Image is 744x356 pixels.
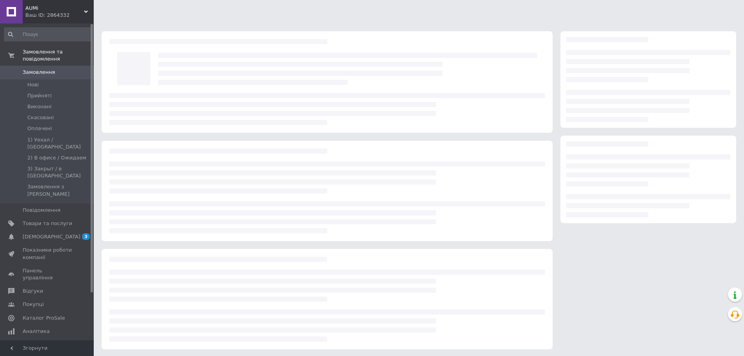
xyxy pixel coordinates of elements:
[4,27,92,41] input: Пошук
[23,220,72,227] span: Товари та послуги
[27,136,91,150] span: 1) Уехал / [GEOGRAPHIC_DATA]
[23,233,80,240] span: [DEMOGRAPHIC_DATA]
[23,207,61,214] span: Повідомлення
[23,267,72,281] span: Панель управління
[27,125,52,132] span: Оплачені
[23,328,50,335] span: Аналітика
[82,233,90,240] span: 3
[27,183,91,197] span: Замовлення з [PERSON_NAME]
[23,48,94,63] span: Замовлення та повідомлення
[27,103,52,110] span: Виконані
[25,5,84,12] span: AUMi
[25,12,94,19] div: Ваш ID: 2864332
[23,247,72,261] span: Показники роботи компанії
[23,288,43,295] span: Відгуки
[27,154,86,161] span: 2) В офисе / Ожидаем
[27,92,52,99] span: Прийняті
[23,69,55,76] span: Замовлення
[27,81,39,88] span: Нові
[23,301,44,308] span: Покупці
[23,315,65,322] span: Каталог ProSale
[27,114,54,121] span: Скасовані
[27,165,91,179] span: 3) Закрыт / в [GEOGRAPHIC_DATA]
